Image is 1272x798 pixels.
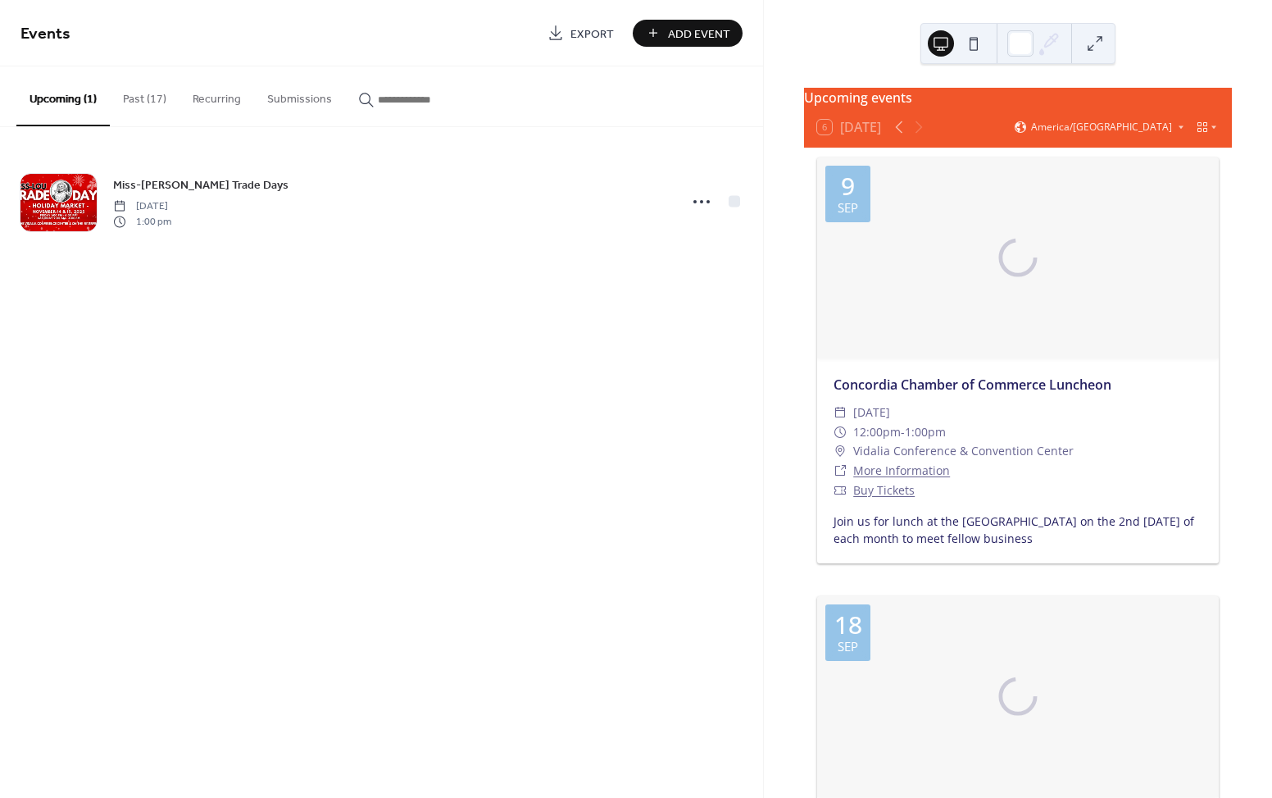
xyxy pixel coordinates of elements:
span: Add Event [668,25,730,43]
div: Upcoming events [804,88,1232,107]
div: ​ [834,422,847,442]
a: Export [535,20,626,47]
button: Upcoming (1) [16,66,110,126]
div: 18 [834,613,862,637]
div: ​ [834,461,847,481]
span: Events [20,18,70,50]
a: Buy Tickets [853,482,915,498]
div: ​ [834,481,847,500]
span: [DATE] [853,403,890,422]
span: Vidalia Conference & Convention Center [853,441,1074,461]
button: Submissions [254,66,345,125]
div: Sep [838,641,858,653]
span: 12:00pm [853,422,901,442]
div: Join us for lunch at the [GEOGRAPHIC_DATA] on the 2nd [DATE] of each month to meet fellow business [817,513,1219,547]
span: [DATE] [113,199,171,214]
span: America/[GEOGRAPHIC_DATA] [1031,122,1172,132]
span: 1:00pm [905,422,946,442]
a: Miss-[PERSON_NAME] Trade Days [113,176,288,194]
div: Sep [838,202,858,214]
span: 1:00 pm [113,214,171,229]
span: - [901,422,905,442]
a: Concordia Chamber of Commerce Luncheon [834,376,1111,394]
span: Export [570,25,614,43]
button: Add Event [633,20,743,47]
a: More Information [853,463,950,478]
span: Miss-[PERSON_NAME] Trade Days [113,177,288,194]
div: ​ [834,441,847,461]
button: Recurring [179,66,254,125]
div: ​ [834,403,847,422]
div: 9 [841,174,855,198]
button: Past (17) [110,66,179,125]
